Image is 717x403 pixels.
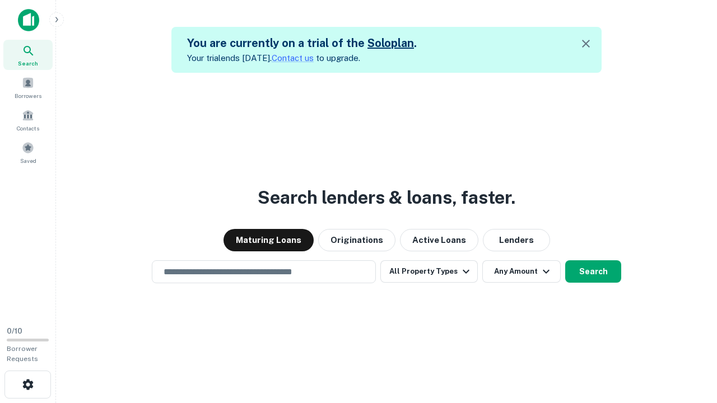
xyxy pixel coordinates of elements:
[482,260,561,283] button: Any Amount
[187,35,417,51] h5: You are currently on a trial of the .
[258,184,515,211] h3: Search lenders & loans, faster.
[18,59,38,68] span: Search
[272,53,314,63] a: Contact us
[18,9,39,31] img: capitalize-icon.png
[7,345,38,363] span: Borrower Requests
[3,105,53,135] a: Contacts
[367,36,414,50] a: Soloplan
[20,156,36,165] span: Saved
[187,51,417,65] p: Your trial ends [DATE]. to upgrade.
[3,137,53,167] a: Saved
[7,327,22,335] span: 0 / 10
[380,260,478,283] button: All Property Types
[3,40,53,70] a: Search
[15,91,41,100] span: Borrowers
[483,229,550,251] button: Lenders
[318,229,395,251] button: Originations
[224,229,314,251] button: Maturing Loans
[565,260,621,283] button: Search
[17,124,39,133] span: Contacts
[661,278,717,331] iframe: Chat Widget
[3,72,53,102] a: Borrowers
[400,229,478,251] button: Active Loans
